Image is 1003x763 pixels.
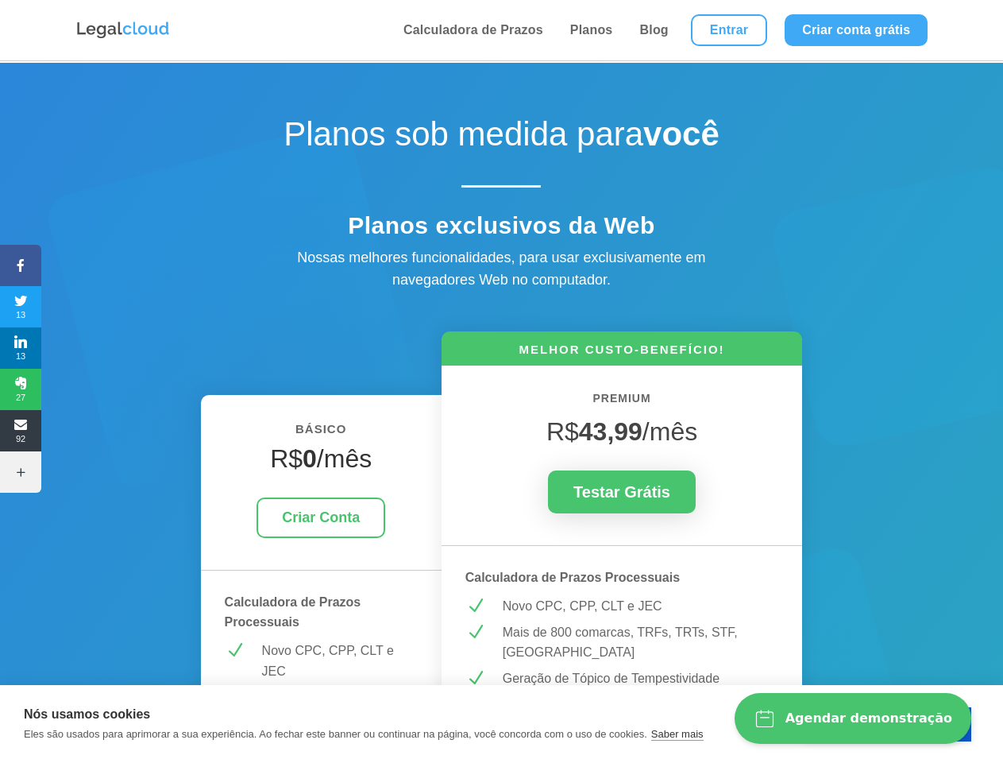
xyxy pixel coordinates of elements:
[24,728,647,740] p: Eles são usados para aprimorar a sua experiência. Ao fechar este banner ou continuar na página, v...
[223,211,779,248] h4: Planos exclusivos da Web
[465,622,485,642] span: N
[548,471,696,513] a: Testar Grátis
[442,341,803,366] h6: MELHOR CUSTO-BENEFÍCIO!
[225,443,418,482] h4: R$ /mês
[257,498,385,538] a: Criar Conta
[263,246,739,292] div: Nossas melhores funcionalidades, para usar exclusivamente em navegadores Web no computador.
[503,596,779,617] p: Novo CPC, CPP, CLT e JEC
[262,641,418,681] p: Novo CPC, CPP, CLT e JEC
[465,389,779,416] h6: PREMIUM
[223,114,779,162] h1: Planos sob medida para
[24,707,150,721] strong: Nós usamos cookies
[225,641,245,660] span: N
[225,595,361,629] strong: Calculadora de Prazos Processuais
[225,419,418,447] h6: BÁSICO
[546,417,697,446] span: R$ /mês
[643,115,719,153] strong: você
[691,14,767,46] a: Entrar
[465,668,485,688] span: N
[465,596,485,616] span: N
[503,622,779,663] p: Mais de 800 comarcas, TRFs, TRTs, STF, [GEOGRAPHIC_DATA]
[503,668,779,689] p: Geração de Tópico de Tempestividade
[465,571,680,584] strong: Calculadora de Prazos Processuais
[785,14,928,46] a: Criar conta grátis
[75,20,171,41] img: Logo da Legalcloud
[651,728,704,741] a: Saber mais
[579,417,642,446] strong: 43,99
[303,444,317,473] strong: 0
